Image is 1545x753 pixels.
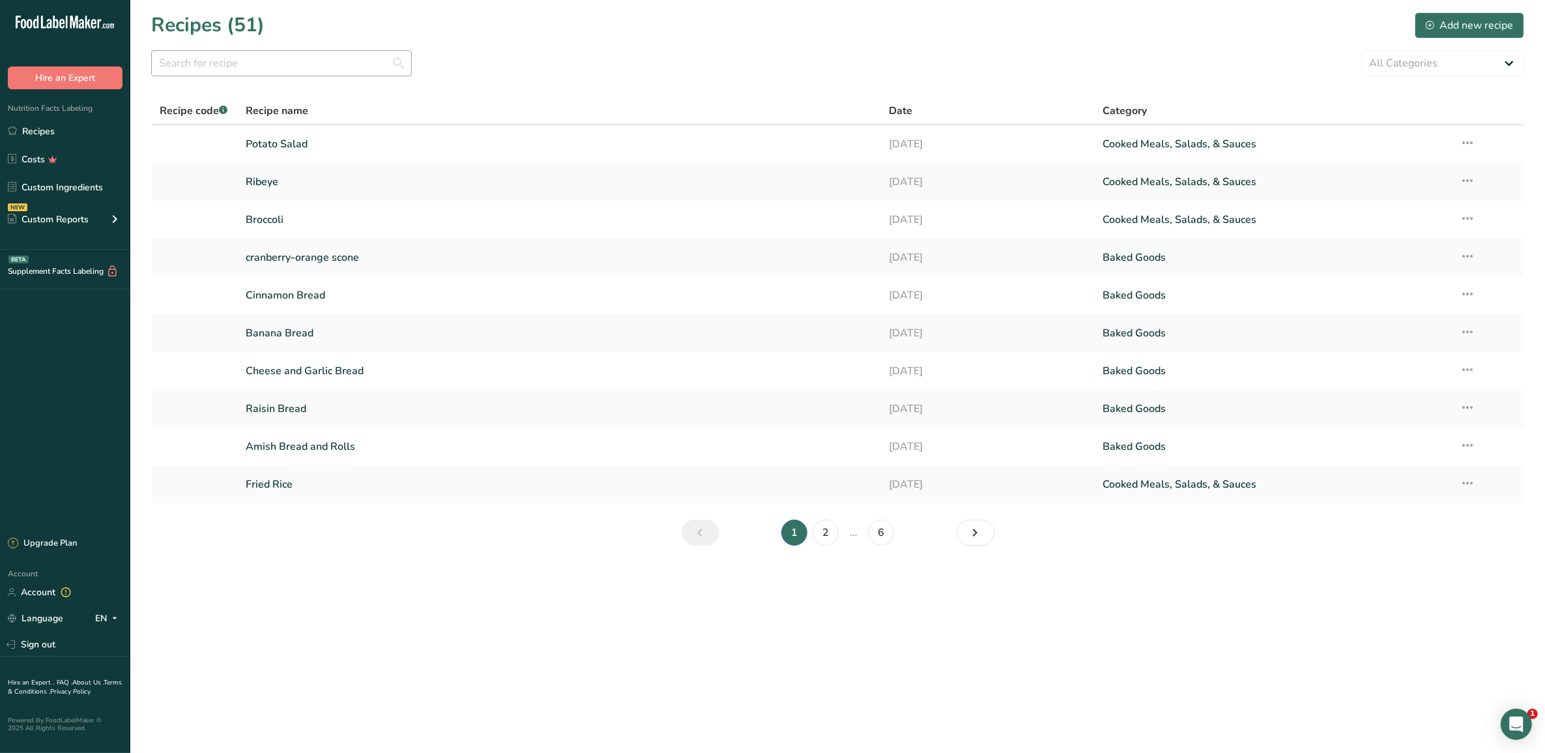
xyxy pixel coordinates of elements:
a: Cooked Meals, Salads, & Sauces [1103,471,1444,498]
a: [DATE] [889,130,1088,158]
a: [DATE] [889,206,1088,233]
a: About Us . [72,678,104,687]
div: Custom Reports [8,213,89,226]
a: Cinnamon Bread [246,282,873,309]
span: Date [889,103,912,119]
div: NEW [8,203,27,211]
a: Terms & Conditions . [8,678,122,696]
span: 1 [1527,709,1538,719]
a: Cheese and Garlic Bread [246,357,873,385]
a: Baked Goods [1103,433,1444,460]
a: Potato Salad [246,130,873,158]
a: Page 2. [813,520,839,546]
a: Next page [957,520,994,546]
a: Baked Goods [1103,319,1444,347]
a: Amish Bread and Rolls [246,433,873,460]
a: Cooked Meals, Salads, & Sauces [1103,168,1444,196]
a: Hire an Expert . [8,678,54,687]
a: cranberry-orange scone [246,244,873,271]
a: Privacy Policy [50,687,91,696]
a: [DATE] [889,282,1088,309]
a: Cooked Meals, Salads, & Sauces [1103,206,1444,233]
div: Upgrade Plan [8,537,77,550]
a: Ribeye [246,168,873,196]
a: [DATE] [889,433,1088,460]
a: Raisin Bread [246,395,873,422]
a: [DATE] [889,168,1088,196]
a: Cooked Meals, Salads, & Sauces [1103,130,1444,158]
a: [DATE] [889,395,1088,422]
div: Open Intercom Messenger [1501,709,1532,740]
a: Baked Goods [1103,244,1444,271]
button: Hire an Expert [8,66,123,89]
span: Recipe name [246,103,308,119]
input: Search for recipe [151,50,412,76]
a: [DATE] [889,244,1088,271]
span: Category [1103,103,1147,119]
h1: Recipes (51) [151,10,265,40]
a: [DATE] [889,319,1088,347]
a: Language [8,607,63,630]
div: EN [95,611,123,627]
a: [DATE] [889,471,1088,498]
div: BETA [8,256,29,263]
span: Recipe code [160,104,227,118]
a: Baked Goods [1103,357,1444,385]
a: Previous page [682,520,719,546]
a: Baked Goods [1103,395,1444,422]
button: Add new recipe [1415,12,1524,38]
a: Page 6. [868,520,894,546]
a: Fried Rice [246,471,873,498]
div: Add new recipe [1426,18,1513,33]
a: Banana Bread [246,319,873,347]
a: FAQ . [57,678,72,687]
a: Broccoli [246,206,873,233]
a: Baked Goods [1103,282,1444,309]
a: [DATE] [889,357,1088,385]
div: Powered By FoodLabelMaker © 2025 All Rights Reserved [8,716,123,732]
